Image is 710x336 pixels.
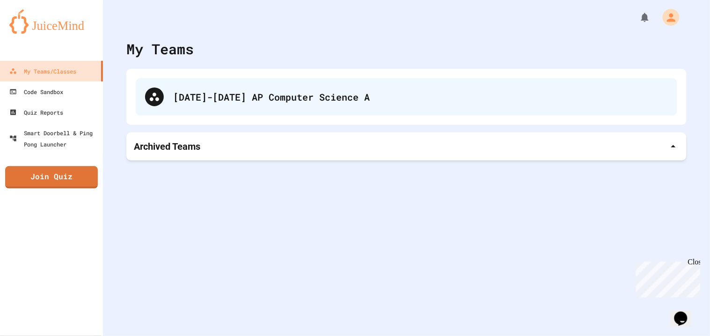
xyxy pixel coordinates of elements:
[632,258,701,298] iframe: chat widget
[671,299,701,327] iframe: chat widget
[9,107,63,118] div: Quiz Reports
[136,78,677,116] div: [DATE]-[DATE] AP Computer Science A
[126,38,194,59] div: My Teams
[173,90,668,104] div: [DATE]-[DATE] AP Computer Science A
[4,4,65,59] div: Chat with us now!Close
[9,86,63,97] div: Code Sandbox
[653,7,682,28] div: My Account
[134,140,200,153] p: Archived Teams
[9,9,94,34] img: logo-orange.svg
[9,66,76,77] div: My Teams/Classes
[9,127,99,150] div: Smart Doorbell & Ping Pong Launcher
[5,166,98,189] a: Join Quiz
[622,9,653,25] div: My Notifications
